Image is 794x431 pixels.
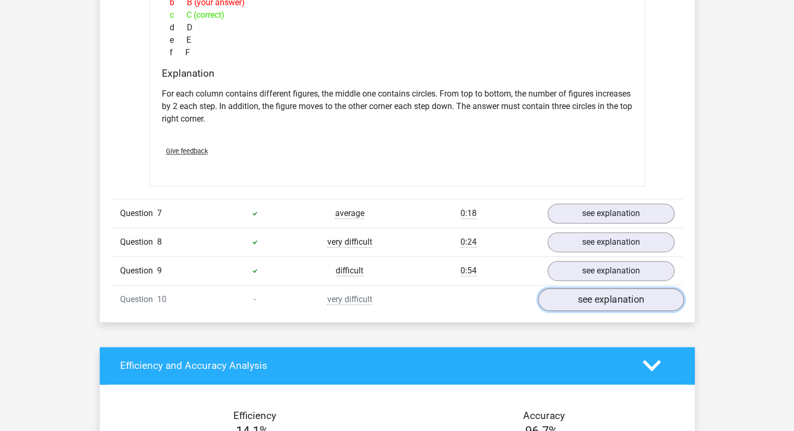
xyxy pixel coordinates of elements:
p: For each column contains different figures, the middle one contains circles. From top to bottom, ... [162,88,633,125]
div: C (correct) [162,9,633,21]
span: 7 [157,208,162,218]
span: 9 [157,266,162,276]
span: 0:18 [460,208,477,219]
a: see explanation [548,261,674,281]
h4: Efficiency [120,410,389,422]
span: f [170,46,185,59]
a: see explanation [548,232,674,252]
span: 8 [157,237,162,247]
span: d [170,21,187,34]
span: very difficult [327,237,372,247]
span: Question [120,236,157,248]
span: Question [120,293,157,306]
h4: Accuracy [409,410,679,422]
span: 0:24 [460,237,477,247]
span: 10 [157,294,167,304]
a: see explanation [548,203,674,223]
span: 0:54 [460,266,477,276]
div: F [162,46,633,59]
div: E [162,34,633,46]
span: Question [120,265,157,277]
span: average [335,208,364,219]
span: Question [120,207,157,220]
h4: Explanation [162,67,633,79]
span: very difficult [327,294,372,305]
span: e [170,34,186,46]
span: c [170,9,186,21]
h4: Efficiency and Accuracy Analysis [120,360,627,372]
span: Give feedback [166,147,208,155]
div: D [162,21,633,34]
span: difficult [336,266,363,276]
div: - [207,293,302,306]
a: see explanation [538,288,683,311]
